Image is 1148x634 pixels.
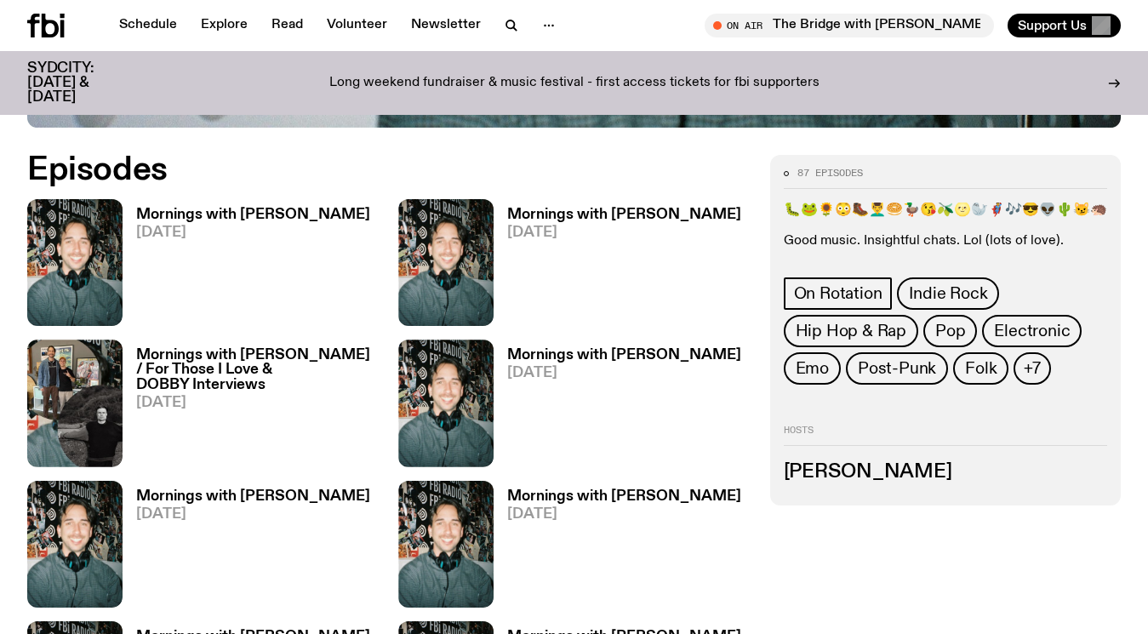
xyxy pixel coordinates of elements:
h3: Mornings with [PERSON_NAME] [507,489,741,504]
a: Mornings with [PERSON_NAME][DATE] [123,489,370,608]
a: Hip Hop & Rap [784,315,918,347]
a: Explore [191,14,258,37]
h3: Mornings with [PERSON_NAME] / For Those I Love & DOBBY Interviews [136,348,378,391]
p: Good music. Insightful chats. Lol (lots of love). [784,233,1107,249]
h3: SYDCITY: [DATE] & [DATE] [27,61,136,105]
span: [DATE] [507,507,741,522]
a: Newsletter [401,14,491,37]
button: +7 [1014,352,1051,385]
span: Electronic [994,322,1070,340]
a: Emo [784,352,841,385]
img: Radio presenter Ben Hansen sits in front of a wall of photos and an fbi radio sign. Film photo. B... [27,199,123,326]
span: Indie Rock [909,284,987,303]
a: Folk [953,352,1008,385]
h3: [PERSON_NAME] [784,463,1107,482]
h3: Mornings with [PERSON_NAME] [507,208,741,222]
span: Emo [796,359,829,378]
a: Mornings with [PERSON_NAME] / For Those I Love & DOBBY Interviews[DATE] [123,348,378,466]
a: Mornings with [PERSON_NAME][DATE] [494,348,741,466]
h3: Mornings with [PERSON_NAME] [136,208,370,222]
h2: Episodes [27,155,750,186]
span: Support Us [1018,18,1087,33]
h3: Mornings with [PERSON_NAME] [136,489,370,504]
span: Hip Hop & Rap [796,322,906,340]
span: Post-Punk [858,359,936,378]
a: Mornings with [PERSON_NAME][DATE] [123,208,370,326]
span: Folk [965,359,997,378]
button: Support Us [1008,14,1121,37]
a: On Rotation [784,277,893,310]
a: Volunteer [317,14,397,37]
a: Pop [923,315,977,347]
a: Indie Rock [897,277,999,310]
a: Read [261,14,313,37]
span: On Rotation [794,284,882,303]
h3: Mornings with [PERSON_NAME] [507,348,741,363]
a: Mornings with [PERSON_NAME][DATE] [494,208,741,326]
button: On AirThe Bridge with [PERSON_NAME] [705,14,994,37]
a: Post-Punk [846,352,948,385]
a: Schedule [109,14,187,37]
h2: Hosts [784,426,1107,446]
span: [DATE] [507,366,741,380]
span: [DATE] [507,226,741,240]
img: Radio presenter Ben Hansen sits in front of a wall of photos and an fbi radio sign. Film photo. B... [398,481,494,608]
p: Long weekend fundraiser & music festival - first access tickets for fbi supporters [329,76,820,91]
a: Mornings with [PERSON_NAME][DATE] [494,489,741,608]
a: Electronic [982,315,1082,347]
img: Radio presenter Ben Hansen sits in front of a wall of photos and an fbi radio sign. Film photo. B... [398,340,494,466]
p: 🐛🐸🌻😳🥾💆‍♂️🥯🦆😘🫒🌝🦭🦸🎶😎👽🌵😼🦔 [784,203,1107,219]
span: [DATE] [136,396,378,410]
img: Radio presenter Ben Hansen sits in front of a wall of photos and an fbi radio sign. Film photo. B... [398,199,494,326]
span: [DATE] [136,226,370,240]
span: [DATE] [136,507,370,522]
img: Radio presenter Ben Hansen sits in front of a wall of photos and an fbi radio sign. Film photo. B... [27,481,123,608]
span: +7 [1024,359,1041,378]
span: Pop [935,322,965,340]
span: 87 episodes [797,168,863,178]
